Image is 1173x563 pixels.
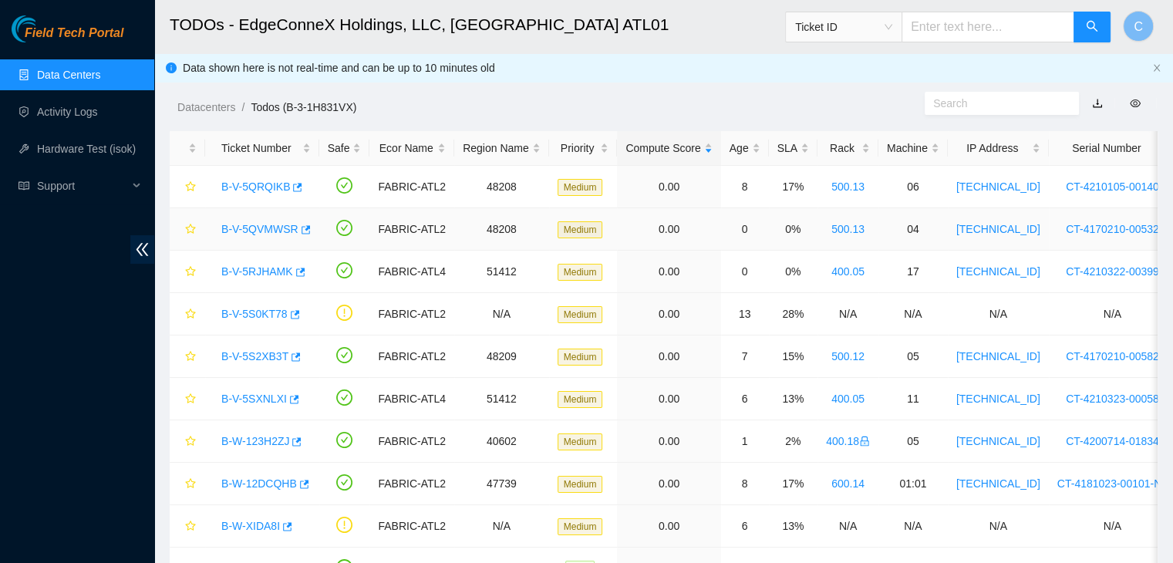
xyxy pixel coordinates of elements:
td: 04 [878,208,948,251]
input: Search [933,95,1058,112]
span: Ticket ID [795,15,892,39]
td: 0.00 [617,208,720,251]
span: Medium [558,264,603,281]
td: 0.00 [617,378,720,420]
a: [TECHNICAL_ID] [956,435,1040,447]
a: [TECHNICAL_ID] [956,180,1040,193]
td: N/A [817,505,878,548]
span: Medium [558,391,603,408]
td: 06 [878,166,948,208]
td: N/A [878,293,948,335]
td: 28% [769,293,817,335]
td: 48208 [454,208,549,251]
button: star [178,471,197,496]
span: Medium [558,179,603,196]
span: eye [1130,98,1141,109]
td: 05 [878,420,948,463]
td: N/A [948,293,1049,335]
a: CT-4210105-00140 [1066,180,1159,193]
a: 500.13 [831,180,865,193]
span: check-circle [336,389,352,406]
a: [TECHNICAL_ID] [956,265,1040,278]
td: 6 [721,505,769,548]
span: star [185,521,196,533]
td: 0 [721,251,769,293]
button: star [178,344,197,369]
td: 13% [769,505,817,548]
a: [TECHNICAL_ID] [956,393,1040,405]
td: 6 [721,378,769,420]
a: B-V-5SXNLXI [221,393,287,405]
a: B-W-12DCQHB [221,477,297,490]
span: exclamation-circle [336,305,352,321]
a: Todos (B-3-1H831VX) [251,101,356,113]
span: star [185,224,196,236]
span: star [185,308,196,321]
a: CT-4170210-00532 [1066,223,1159,235]
a: B-V-5RJHAMK [221,265,293,278]
td: 0.00 [617,463,720,505]
td: 0.00 [617,166,720,208]
a: Akamai TechnologiesField Tech Portal [12,28,123,48]
td: FABRIC-ATL2 [369,166,454,208]
td: 1 [721,420,769,463]
td: 0.00 [617,251,720,293]
a: Hardware Test (isok) [37,143,136,155]
span: search [1086,20,1098,35]
a: CT-4210323-00058 [1066,393,1159,405]
span: Medium [558,349,603,366]
img: Akamai Technologies [12,15,78,42]
span: / [241,101,244,113]
span: check-circle [336,220,352,236]
td: FABRIC-ATL2 [369,505,454,548]
td: 01:01 [878,463,948,505]
span: star [185,351,196,363]
span: exclamation-circle [336,517,352,533]
td: 0.00 [617,505,720,548]
td: N/A [454,505,549,548]
td: 2% [769,420,817,463]
span: close [1152,63,1161,72]
span: Medium [558,476,603,493]
td: 0.00 [617,293,720,335]
td: FABRIC-ATL4 [369,378,454,420]
a: 500.12 [831,350,865,362]
span: star [185,393,196,406]
td: 17% [769,166,817,208]
a: Activity Logs [37,106,98,118]
td: 40602 [454,420,549,463]
button: star [178,386,197,411]
td: 51412 [454,378,549,420]
td: 0 [721,208,769,251]
a: 400.18lock [826,435,870,447]
a: CT-4170210-00582 [1066,350,1159,362]
a: 400.05 [831,265,865,278]
button: close [1152,63,1161,73]
a: download [1092,97,1103,110]
button: star [178,217,197,241]
td: FABRIC-ATL2 [369,335,454,378]
button: C [1123,11,1154,42]
td: N/A [454,293,549,335]
td: 05 [878,335,948,378]
td: 8 [721,166,769,208]
a: 400.05 [831,393,865,405]
td: 0% [769,208,817,251]
a: B-W-XIDA8I [221,520,280,532]
a: B-V-5S0KT78 [221,308,288,320]
a: B-V-5QVMWSR [221,223,298,235]
button: star [178,259,197,284]
a: CT-4210322-00399 [1066,265,1159,278]
td: N/A [817,293,878,335]
td: 48208 [454,166,549,208]
a: Data Centers [37,69,100,81]
a: Datacenters [177,101,235,113]
a: CT-4181023-00101-N1 [1057,477,1168,490]
span: check-circle [336,432,352,448]
span: check-circle [336,347,352,363]
button: star [178,174,197,199]
td: 11 [878,378,948,420]
a: [TECHNICAL_ID] [956,350,1040,362]
td: 15% [769,335,817,378]
td: 47739 [454,463,549,505]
